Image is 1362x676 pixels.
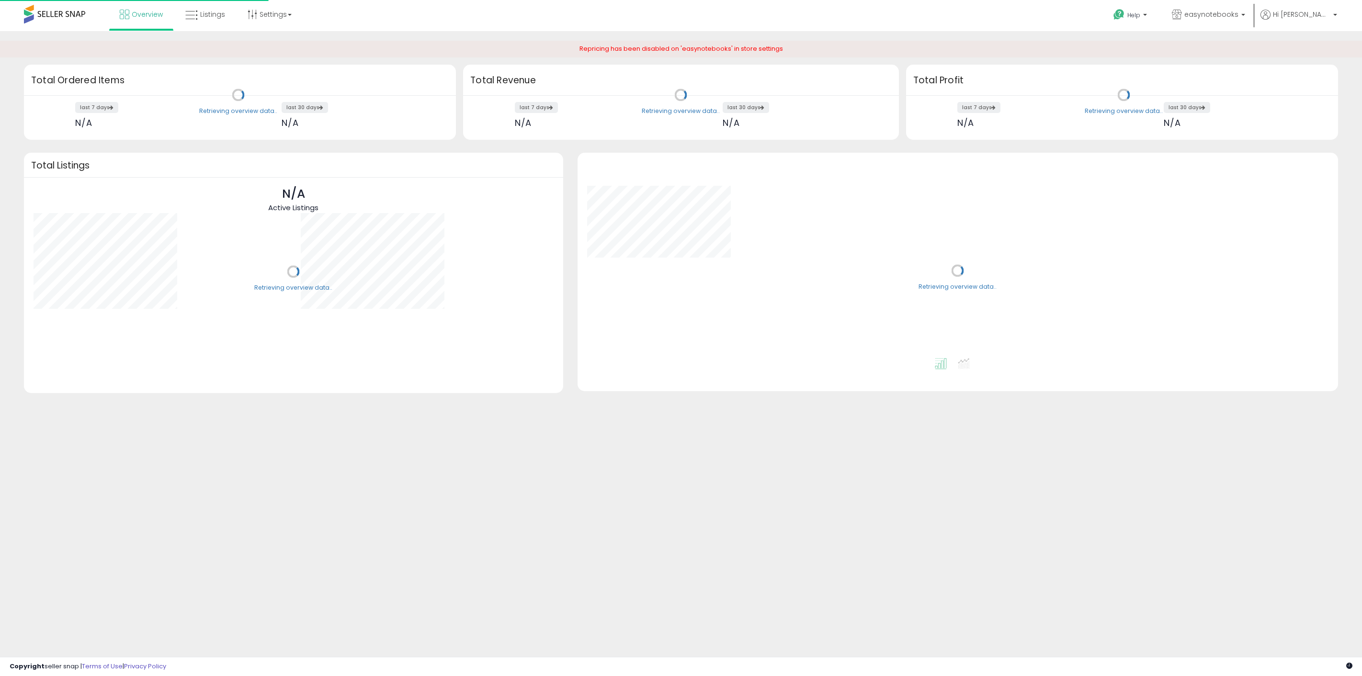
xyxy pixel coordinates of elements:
[200,10,225,19] span: Listings
[1127,11,1140,19] span: Help
[1113,9,1125,21] i: Get Help
[254,283,332,292] div: Retrieving overview data..
[642,107,720,115] div: Retrieving overview data..
[132,10,163,19] span: Overview
[1260,10,1337,31] a: Hi [PERSON_NAME]
[1273,10,1330,19] span: Hi [PERSON_NAME]
[1085,107,1163,115] div: Retrieving overview data..
[579,44,783,53] span: Repricing has been disabled on 'easynotebooks' in store settings
[199,107,277,115] div: Retrieving overview data..
[1184,10,1238,19] span: easynotebooks
[1106,1,1157,31] a: Help
[919,282,997,291] div: Retrieving overview data..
